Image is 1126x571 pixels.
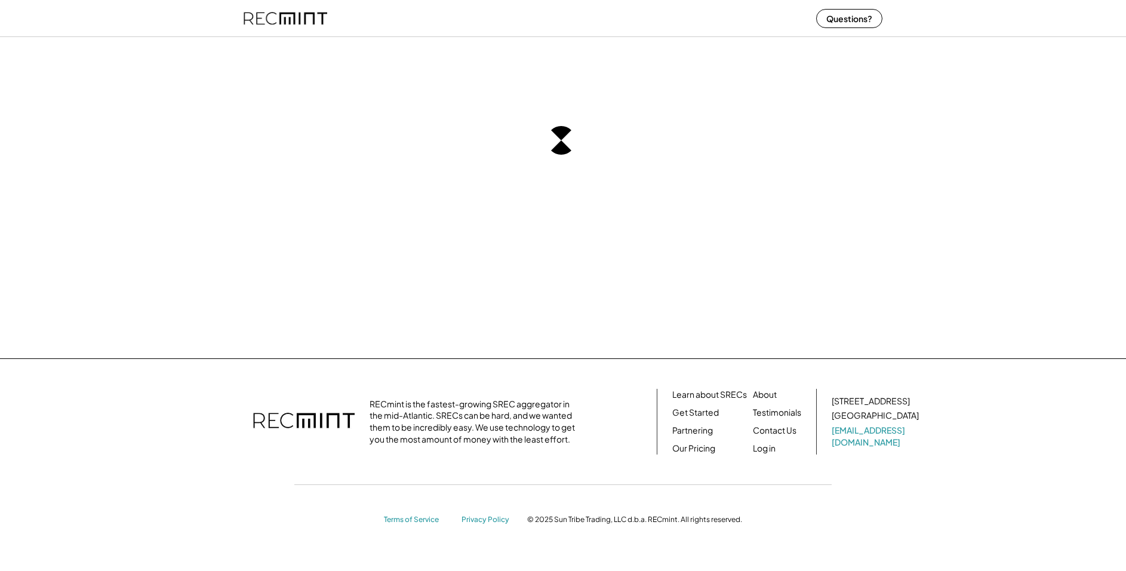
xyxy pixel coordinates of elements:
[816,9,882,28] button: Questions?
[832,410,919,422] div: [GEOGRAPHIC_DATA]
[384,515,450,525] a: Terms of Service
[462,515,515,525] a: Privacy Policy
[753,443,776,455] a: Log in
[672,407,719,419] a: Get Started
[672,443,715,455] a: Our Pricing
[832,425,921,448] a: [EMAIL_ADDRESS][DOMAIN_NAME]
[753,389,777,401] a: About
[672,425,713,437] a: Partnering
[753,407,801,419] a: Testimonials
[253,401,355,443] img: recmint-logotype%403x.png
[244,2,327,34] img: recmint-logotype%403x%20%281%29.jpeg
[527,515,742,524] div: © 2025 Sun Tribe Trading, LLC d.b.a. RECmint. All rights reserved.
[672,389,747,401] a: Learn about SRECs
[370,398,582,445] div: RECmint is the fastest-growing SREC aggregator in the mid-Atlantic. SRECs can be hard, and we wan...
[753,425,796,437] a: Contact Us
[832,395,910,407] div: [STREET_ADDRESS]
